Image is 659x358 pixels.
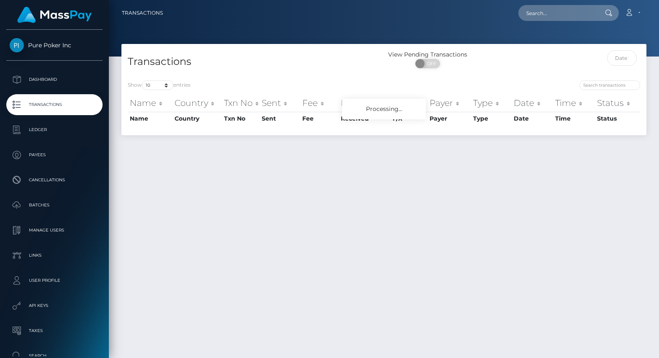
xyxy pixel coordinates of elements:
[6,119,103,140] a: Ledger
[10,274,99,287] p: User Profile
[6,220,103,241] a: Manage Users
[471,95,512,111] th: Type
[128,80,190,90] label: Show entries
[6,295,103,316] a: API Keys
[10,38,24,52] img: Pure Poker Inc
[427,112,471,125] th: Payer
[222,95,260,111] th: Txn No
[172,95,222,111] th: Country
[6,270,103,291] a: User Profile
[553,112,595,125] th: Time
[6,320,103,341] a: Taxes
[10,174,99,186] p: Cancellations
[607,50,637,66] input: Date filter
[579,80,640,90] input: Search transactions
[10,98,99,111] p: Transactions
[427,95,471,111] th: Payer
[260,112,300,125] th: Sent
[339,112,391,125] th: Received
[512,95,553,111] th: Date
[10,199,99,211] p: Batches
[10,73,99,86] p: Dashboard
[10,249,99,262] p: Links
[6,245,103,266] a: Links
[122,4,163,22] a: Transactions
[595,112,640,125] th: Status
[300,95,339,111] th: Fee
[10,299,99,312] p: API Keys
[222,112,260,125] th: Txn No
[471,112,512,125] th: Type
[6,170,103,191] a: Cancellations
[10,224,99,237] p: Manage Users
[6,69,103,90] a: Dashboard
[10,325,99,337] p: Taxes
[17,7,92,23] img: MassPay Logo
[384,50,471,59] div: View Pending Transactions
[6,195,103,216] a: Batches
[512,112,553,125] th: Date
[128,54,378,69] h4: Transactions
[142,80,173,90] select: Showentries
[595,95,640,111] th: Status
[391,95,427,111] th: F/X
[339,95,391,111] th: Received
[128,112,172,125] th: Name
[6,94,103,115] a: Transactions
[6,41,103,49] span: Pure Poker Inc
[6,144,103,165] a: Payees
[553,95,595,111] th: Time
[128,95,172,111] th: Name
[300,112,339,125] th: Fee
[420,59,441,68] span: OFF
[10,124,99,136] p: Ledger
[342,99,426,119] div: Processing...
[172,112,222,125] th: Country
[260,95,300,111] th: Sent
[10,149,99,161] p: Payees
[518,5,597,21] input: Search...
